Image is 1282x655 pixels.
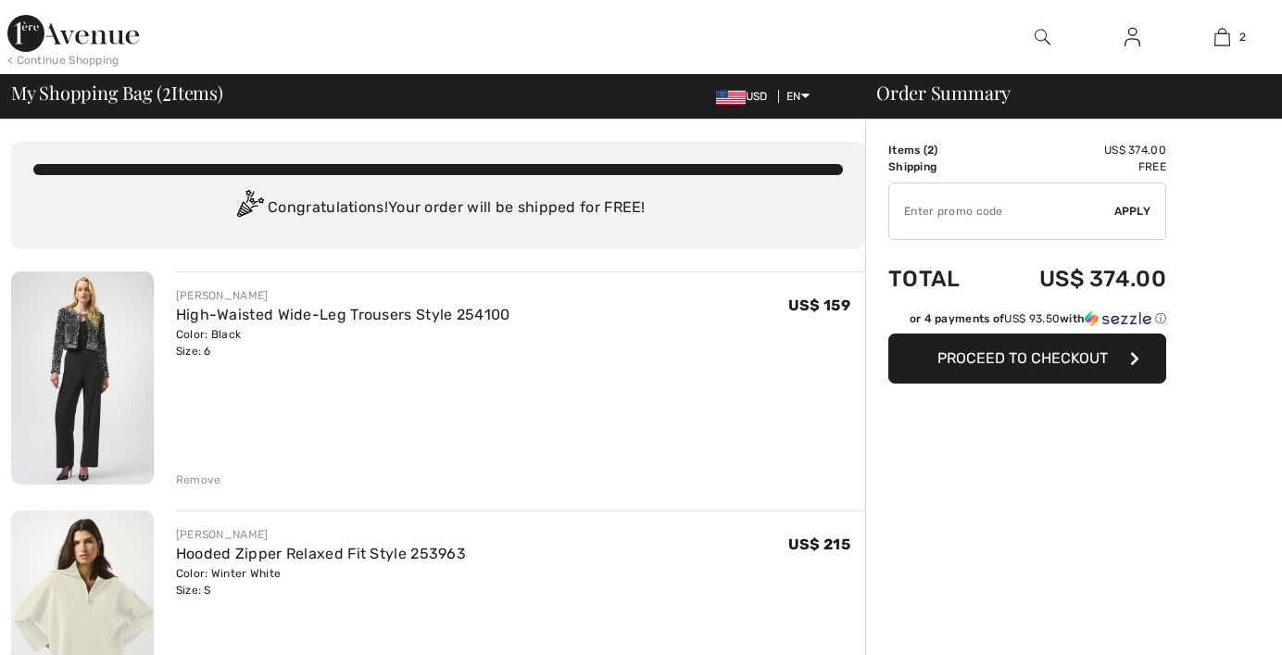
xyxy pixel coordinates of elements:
td: Items ( ) [888,142,988,158]
img: My Bag [1214,26,1230,48]
img: search the website [1035,26,1050,48]
span: 2 [927,144,934,157]
a: Sign In [1110,26,1155,49]
img: US Dollar [716,90,746,105]
span: US$ 93.50 [1004,312,1060,325]
span: US$ 159 [788,296,850,314]
div: Color: Winter White Size: S [176,565,466,598]
td: Total [888,247,988,310]
input: Promo code [889,183,1114,239]
img: My Info [1125,26,1140,48]
div: or 4 payments ofUS$ 93.50withSezzle Click to learn more about Sezzle [888,310,1166,334]
div: < Continue Shopping [7,52,119,69]
a: Hooded Zipper Relaxed Fit Style 253963 [176,545,466,562]
span: 2 [162,79,171,103]
a: High-Waisted Wide-Leg Trousers Style 254100 [176,306,510,323]
div: [PERSON_NAME] [176,526,466,543]
div: [PERSON_NAME] [176,287,510,304]
div: Color: Black Size: 6 [176,326,510,359]
span: Proceed to Checkout [937,349,1108,367]
div: Congratulations! Your order will be shipped for FREE! [33,190,843,227]
span: 2 [1239,29,1246,45]
span: USD [716,90,775,103]
img: 1ère Avenue [7,15,139,52]
td: US$ 374.00 [988,142,1166,158]
button: Proceed to Checkout [888,334,1166,384]
td: US$ 374.00 [988,247,1166,310]
div: Order Summary [854,83,1271,102]
img: Congratulation2.svg [231,190,268,227]
div: Remove [176,472,221,488]
span: US$ 215 [788,535,850,553]
td: Shipping [888,158,988,175]
img: Sezzle [1085,310,1151,327]
td: Free [988,158,1166,175]
span: EN [786,90,810,103]
span: Apply [1114,203,1151,220]
img: High-Waisted Wide-Leg Trousers Style 254100 [11,271,154,485]
span: My Shopping Bag ( Items) [11,83,223,102]
div: or 4 payments of with [910,310,1166,327]
a: 2 [1178,26,1266,48]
